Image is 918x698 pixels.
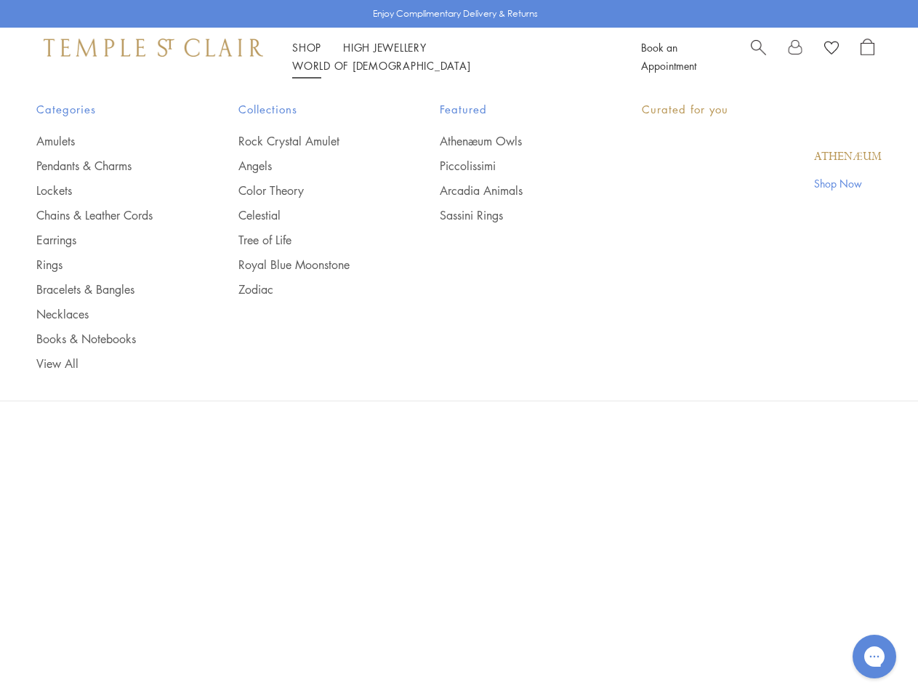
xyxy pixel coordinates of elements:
[36,133,180,149] a: Amulets
[36,331,180,347] a: Books & Notebooks
[36,100,180,119] span: Categories
[292,40,321,55] a: ShopShop
[238,257,382,273] a: Royal Blue Moonstone
[36,182,180,198] a: Lockets
[751,39,766,75] a: Search
[36,207,180,223] a: Chains & Leather Cords
[36,257,180,273] a: Rings
[440,158,584,174] a: Piccolissimi
[44,39,263,56] img: Temple St. Clair
[373,7,538,21] p: Enjoy Complimentary Delivery & Returns
[814,149,882,165] a: Athenæum
[440,133,584,149] a: Athenæum Owls
[36,281,180,297] a: Bracelets & Bangles
[36,306,180,322] a: Necklaces
[238,232,382,248] a: Tree of Life
[641,40,696,73] a: Book an Appointment
[814,175,882,191] a: Shop Now
[238,158,382,174] a: Angels
[845,630,903,683] iframe: Gorgias live chat messenger
[861,39,874,75] a: Open Shopping Bag
[440,207,584,223] a: Sassini Rings
[36,232,180,248] a: Earrings
[292,39,608,75] nav: Main navigation
[824,39,839,60] a: View Wishlist
[642,100,882,119] p: Curated for you
[238,207,382,223] a: Celestial
[238,100,382,119] span: Collections
[36,356,180,372] a: View All
[36,158,180,174] a: Pendants & Charms
[238,133,382,149] a: Rock Crystal Amulet
[292,58,470,73] a: World of [DEMOGRAPHIC_DATA]World of [DEMOGRAPHIC_DATA]
[238,281,382,297] a: Zodiac
[440,100,584,119] span: Featured
[238,182,382,198] a: Color Theory
[440,182,584,198] a: Arcadia Animals
[343,40,427,55] a: High JewelleryHigh Jewellery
